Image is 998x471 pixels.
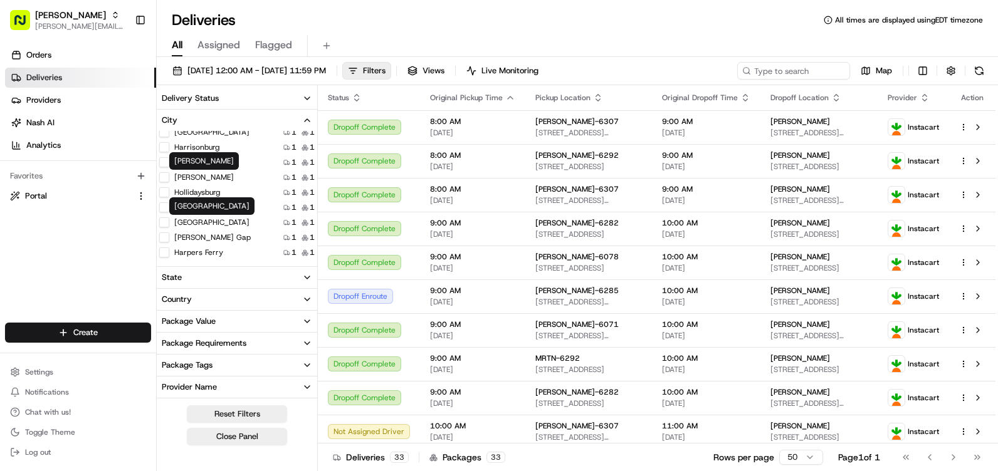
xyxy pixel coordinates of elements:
span: [DATE] [662,263,750,273]
span: Notifications [25,387,69,397]
input: Type to search [737,62,850,80]
button: City [157,110,317,131]
span: Instacart [908,224,939,234]
div: Package Value [162,316,216,327]
span: [STREET_ADDRESS][PERSON_NAME] [770,195,868,205]
h1: Deliveries [172,10,236,30]
span: 10:00 AM [662,387,750,397]
span: 1 [310,172,315,182]
span: 1 [292,202,297,212]
a: 📗Knowledge Base [8,177,101,199]
button: [PERSON_NAME] [35,9,106,21]
span: Instacart [908,359,939,369]
span: 1 [310,187,315,197]
span: Log out [25,447,51,457]
span: 1 [292,172,297,182]
span: [PERSON_NAME] [770,116,830,127]
span: [DATE] [430,229,515,239]
img: profile_instacart_ahold_partner.png [888,187,905,203]
button: Package Requirements [157,333,317,354]
div: Delivery Status [162,93,219,104]
span: [STREET_ADDRESS] [770,162,868,172]
span: [PERSON_NAME]-6078 [535,252,619,262]
span: Toggle Theme [25,427,75,437]
span: 10:00 AM [430,421,515,431]
span: All times are displayed using EDT timezone [835,15,983,25]
span: [STREET_ADDRESS] [770,263,868,273]
span: 9:00 AM [662,150,750,160]
span: 1 [292,187,297,197]
span: [STREET_ADDRESS][PERSON_NAME] [535,432,642,442]
span: MRTN-6292 [535,353,580,363]
span: Nash AI [26,117,55,128]
span: 8:00 AM [430,150,515,160]
button: Filters [342,62,391,80]
img: profile_instacart_ahold_partner.png [888,423,905,440]
button: State [157,267,317,288]
button: [PERSON_NAME][PERSON_NAME][EMAIL_ADDRESS][PERSON_NAME][DOMAIN_NAME] [5,5,130,35]
span: Pylon [125,212,152,222]
button: [PERSON_NAME][EMAIL_ADDRESS][PERSON_NAME][DOMAIN_NAME] [35,21,125,31]
span: All [172,38,182,53]
button: Map [855,62,898,80]
button: Package Tags [157,355,317,376]
span: [DATE] [662,162,750,172]
span: [PERSON_NAME]-6292 [535,150,619,160]
div: [PERSON_NAME] [169,152,239,170]
img: profile_instacart_ahold_partner.png [888,220,905,237]
span: [DATE] [430,195,515,205]
span: 10:00 AM [662,319,750,329]
button: Reset Filters [187,405,287,423]
span: [STREET_ADDRESS] [535,229,642,239]
span: [STREET_ADDRESS] [770,229,868,239]
span: [STREET_ADDRESS][PERSON_NAME] [535,128,642,138]
span: [PERSON_NAME]-6071 [535,319,619,329]
span: [STREET_ADDRESS] [770,297,868,307]
span: [STREET_ADDRESS] [770,365,868,375]
span: Status [328,93,349,103]
label: [GEOGRAPHIC_DATA] [174,217,249,227]
span: API Documentation [118,182,201,194]
img: Nash [13,13,38,38]
span: [DATE] [430,365,515,375]
span: [DATE] [430,162,515,172]
span: Instacart [908,393,939,403]
span: [DATE] [430,398,515,408]
span: [PERSON_NAME]-6307 [535,421,619,431]
span: [DATE] 12:00 AM - [DATE] 11:59 PM [187,65,326,76]
div: 33 [486,452,505,463]
span: [STREET_ADDRESS] [535,263,642,273]
span: Original Dropoff Time [662,93,738,103]
button: Package Value [157,311,317,332]
span: Dropoff Location [770,93,829,103]
p: Welcome 👋 [13,50,228,70]
span: 10:00 AM [662,353,750,363]
span: [DATE] [430,432,515,442]
span: 9:00 AM [430,387,515,397]
span: 8:00 AM [430,184,515,194]
span: 1 [292,127,297,137]
span: [PERSON_NAME] [770,218,830,228]
span: Create [73,327,98,338]
button: Delivery Status [157,88,317,109]
div: Favorites [5,166,151,186]
span: [DATE] [662,331,750,341]
span: [PERSON_NAME]-6307 [535,116,619,127]
div: 📗 [13,183,23,193]
span: Portal [25,190,47,202]
span: [PERSON_NAME] [770,252,830,262]
span: Filters [363,65,386,76]
a: Portal [10,190,131,202]
img: 1736555255976-a54dd68f-1ca7-489b-9aae-adbdc363a1c4 [13,120,35,142]
span: 11:00 AM [662,421,750,431]
span: [DATE] [430,263,515,273]
span: [DATE] [430,128,515,138]
span: 1 [310,157,315,167]
button: [DATE] 12:00 AM - [DATE] 11:59 PM [167,62,332,80]
span: 1 [292,247,297,257]
button: Provider Name [157,376,317,398]
span: [PERSON_NAME]-6285 [535,286,619,296]
span: [PERSON_NAME] [770,286,830,296]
